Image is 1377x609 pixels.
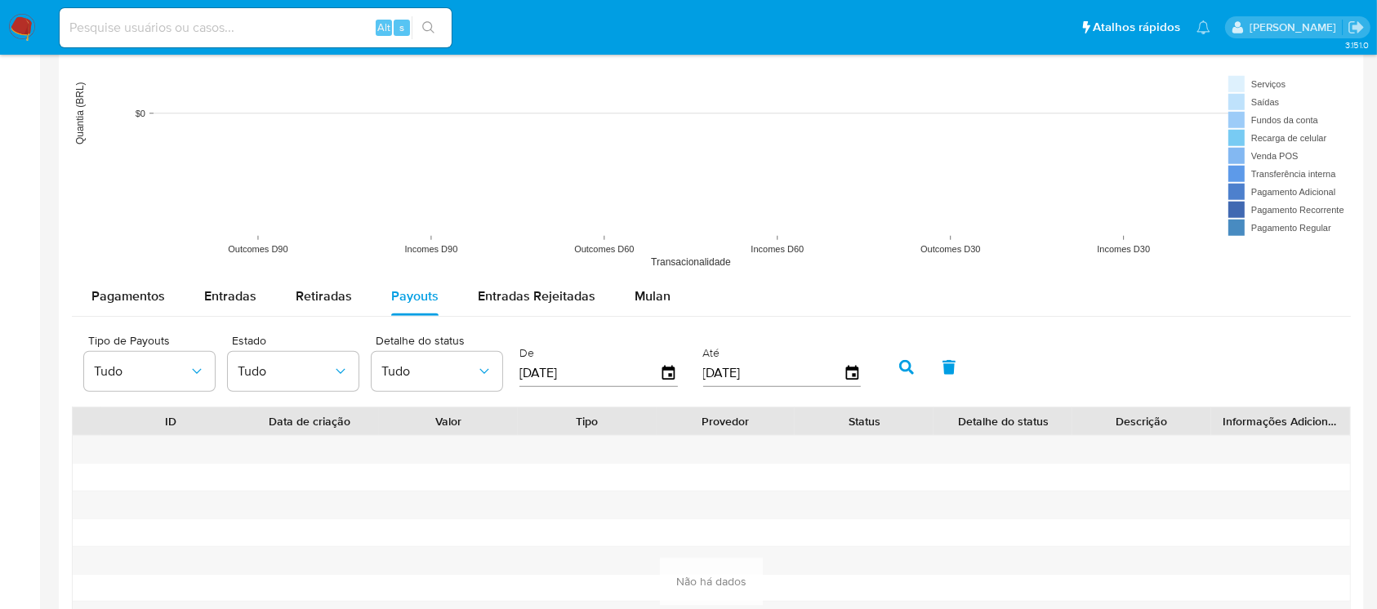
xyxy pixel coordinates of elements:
span: Atalhos rápidos [1093,19,1180,36]
p: adriano.brito@mercadolivre.com [1250,20,1342,35]
input: Pesquise usuários ou casos... [60,17,452,38]
span: Alt [377,20,390,35]
button: search-icon [412,16,445,39]
span: 3.151.0 [1345,38,1369,51]
a: Sair [1348,19,1365,36]
a: Notificações [1197,20,1210,34]
span: s [399,20,404,35]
